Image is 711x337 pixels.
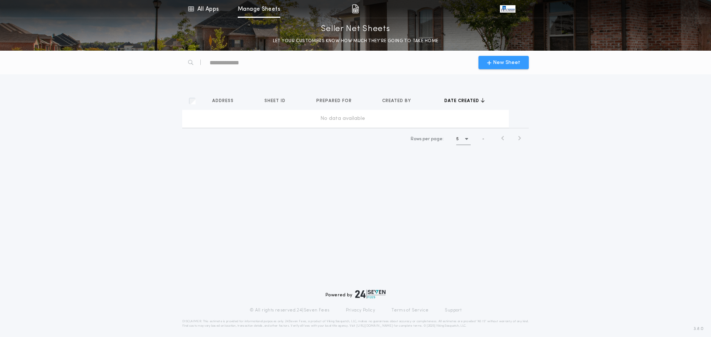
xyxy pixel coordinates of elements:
div: No data available [185,115,500,122]
button: 5 [456,133,471,145]
a: Privacy Policy [346,307,375,313]
span: Sheet ID [264,98,287,104]
img: img [352,4,359,13]
span: 3.8.0 [694,326,704,332]
button: Address [212,97,239,105]
span: Rows per page: [411,137,444,141]
span: - [482,136,484,142]
span: New Sheet [493,59,520,67]
span: Address [212,98,235,104]
p: DISCLAIMER: This estimate is provided for informational purposes only. 24|Seven Fees, a product o... [182,319,529,328]
button: Date created [444,97,485,105]
span: Prepared for [316,98,353,104]
p: © All rights reserved. 24|Seven Fees [250,307,330,313]
div: Powered by [326,290,385,299]
span: Date created [444,98,481,104]
h1: 5 [456,135,459,143]
span: Created by [382,98,413,104]
button: Created by [382,97,417,105]
button: Sheet ID [264,97,291,105]
img: logo [355,290,385,299]
a: Support [445,307,461,313]
a: [URL][DOMAIN_NAME] [356,324,393,327]
p: Seller Net Sheets [321,23,390,35]
button: New Sheet [478,56,529,69]
p: LET YOUR CUSTOMERS KNOW HOW MUCH THEY’RE GOING TO TAKE HOME [273,37,438,45]
a: Terms of Service [391,307,428,313]
img: vs-icon [500,5,515,13]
